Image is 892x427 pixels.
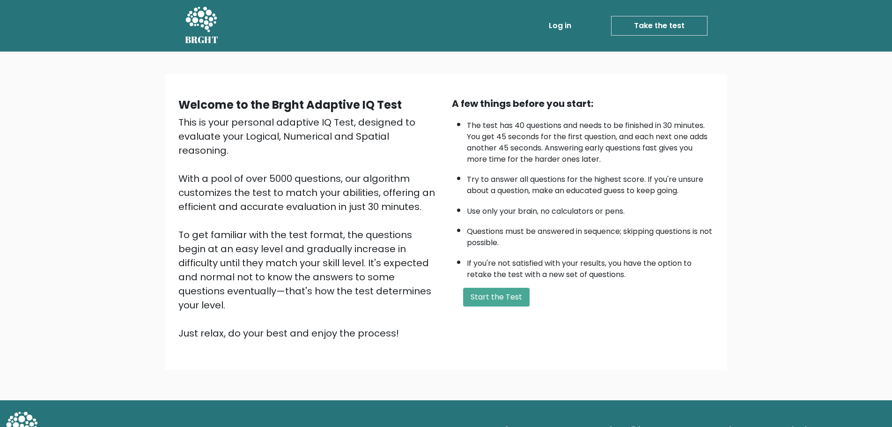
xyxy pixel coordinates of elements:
[611,16,708,36] a: Take the test
[178,115,441,340] div: This is your personal adaptive IQ Test, designed to evaluate your Logical, Numerical and Spatial ...
[178,97,402,112] b: Welcome to the Brght Adaptive IQ Test
[185,4,219,48] a: BRGHT
[467,253,714,280] li: If you're not satisfied with your results, you have the option to retake the test with a new set ...
[467,201,714,217] li: Use only your brain, no calculators or pens.
[185,34,219,45] h5: BRGHT
[467,169,714,196] li: Try to answer all questions for the highest score. If you're unsure about a question, make an edu...
[463,288,530,307] button: Start the Test
[467,115,714,165] li: The test has 40 questions and needs to be finished in 30 minutes. You get 45 seconds for the firs...
[467,221,714,248] li: Questions must be answered in sequence; skipping questions is not possible.
[545,16,575,35] a: Log in
[452,97,714,111] div: A few things before you start:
